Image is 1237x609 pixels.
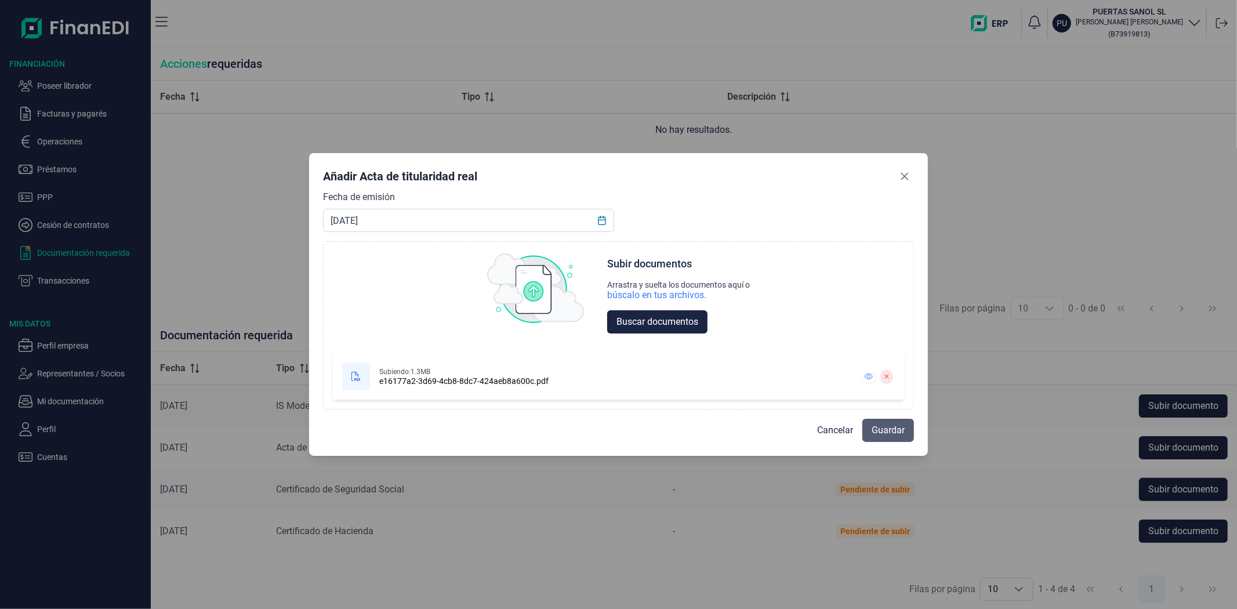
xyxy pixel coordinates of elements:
[817,423,853,437] span: Cancelar
[591,210,613,231] button: Choose Date
[379,367,549,376] div: Subiendo: 1.3MB
[872,423,905,437] span: Guardar
[607,257,692,271] div: Subir documentos
[323,168,477,184] div: Añadir Acta de titularidad real
[379,376,549,386] div: e16177a2-3d69-4cb8-8dc7-424aeb8a600c.pdf
[607,289,750,301] div: búscalo en tus archivos.
[607,310,708,333] button: Buscar documentos
[487,253,585,323] img: upload img
[616,315,698,329] span: Buscar documentos
[607,289,706,301] div: búscalo en tus archivos.
[808,419,862,442] button: Cancelar
[862,419,914,442] button: Guardar
[607,280,750,289] div: Arrastra y suelta los documentos aquí o
[323,190,395,204] label: Fecha de emisión
[895,167,914,186] button: Close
